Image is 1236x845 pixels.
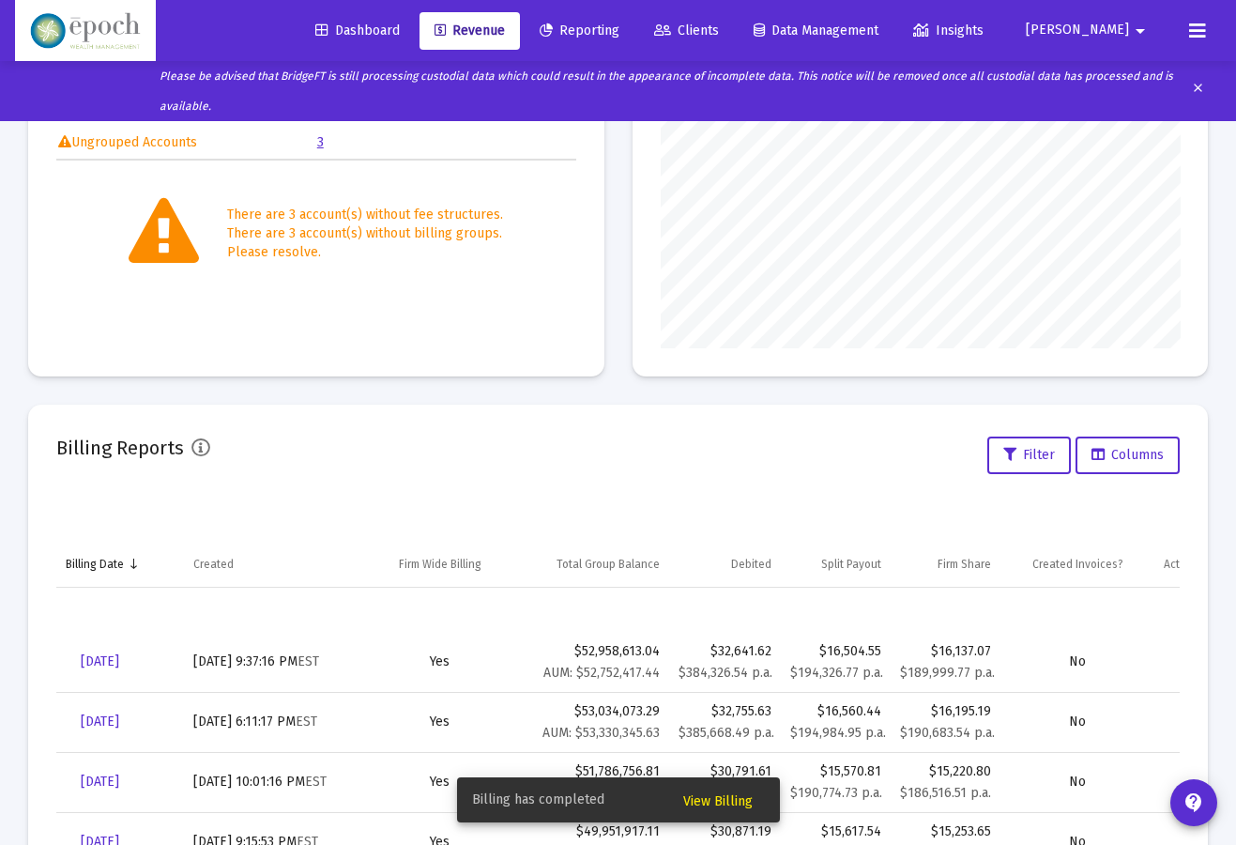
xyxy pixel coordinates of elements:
[227,206,503,224] div: There are 3 account(s) without fee structures.
[193,773,355,791] div: [DATE] 10:01:16 PM
[900,642,992,661] div: $16,137.07
[790,665,883,681] small: $194,326.77 p.a.
[296,714,317,730] small: EST
[900,762,992,781] div: $15,220.80
[1003,447,1055,463] span: Filter
[900,822,992,841] div: $15,253.65
[790,785,882,801] small: $190,774.73 p.a.
[66,763,134,801] a: [DATE]
[543,665,660,681] small: AUM: $52,752,417.44
[160,69,1173,113] i: Please be advised that BridgeFT is still processing custodial data which could result in the appe...
[1000,542,1154,587] td: Column Created Invoices?
[683,793,753,809] span: View Billing
[1129,12,1152,50] mat-icon: arrow_drop_down
[435,23,505,38] span: Revenue
[821,557,881,572] div: Split Payout
[1010,773,1145,791] div: No
[374,653,506,671] div: Yes
[790,725,886,741] small: $194,984.95 p.a.
[679,702,771,721] div: $32,755.63
[639,12,734,50] a: Clients
[1076,437,1180,474] button: Columns
[305,774,327,790] small: EST
[1026,23,1129,38] span: [PERSON_NAME]
[317,134,324,150] a: 3
[1154,542,1217,587] td: Column Actions
[66,557,124,572] div: Billing Date
[987,437,1071,474] button: Filter
[66,703,134,741] a: [DATE]
[542,725,660,741] small: AUM: $53,330,345.63
[227,224,503,243] div: There are 3 account(s) without billing groups.
[298,653,319,669] small: EST
[668,783,768,817] button: View Billing
[1191,77,1205,105] mat-icon: clear
[193,713,355,731] div: [DATE] 6:11:17 PM
[900,665,995,681] small: $189,999.77 p.a.
[654,23,719,38] span: Clients
[898,12,999,50] a: Insights
[81,774,119,790] span: [DATE]
[81,714,119,730] span: [DATE]
[525,12,634,50] a: Reporting
[900,725,995,741] small: $190,683.54 p.a.
[315,23,400,38] span: Dashboard
[1032,557,1123,572] div: Created Invoices?
[81,653,119,669] span: [DATE]
[1010,653,1145,671] div: No
[679,642,771,661] div: $32,641.62
[193,557,234,572] div: Created
[900,785,991,801] small: $186,516.51 p.a.
[938,557,991,572] div: Firm Share
[374,773,506,791] div: Yes
[472,791,604,809] span: Billing has completed
[679,665,772,681] small: $384,326.54 p.a.
[56,433,184,463] h2: Billing Reports
[900,702,992,721] div: $16,195.19
[739,12,893,50] a: Data Management
[891,542,1001,587] td: Column Firm Share
[1003,11,1174,49] button: [PERSON_NAME]
[29,12,142,50] img: Dashboard
[540,23,619,38] span: Reporting
[399,557,481,572] div: Firm Wide Billing
[1183,791,1205,814] mat-icon: contact_support
[790,762,881,803] div: $15,570.81
[754,23,878,38] span: Data Management
[227,243,503,262] div: Please resolve.
[781,542,891,587] td: Column Split Payout
[913,23,984,38] span: Insights
[364,542,515,587] td: Column Firm Wide Billing
[1091,447,1164,463] span: Columns
[679,725,774,741] small: $385,668.49 p.a.
[1010,713,1145,731] div: No
[669,542,781,587] td: Column Debited
[374,713,506,731] div: Yes
[420,12,520,50] a: Revenue
[515,542,669,587] td: Column Total Group Balance
[525,642,660,683] div: $52,958,613.04
[557,557,660,572] div: Total Group Balance
[1164,557,1201,572] div: Actions
[66,643,134,681] a: [DATE]
[184,542,364,587] td: Column Created
[193,653,355,671] div: [DATE] 9:37:16 PM
[58,129,315,157] td: Ungrouped Accounts
[790,642,881,683] div: $16,504.55
[525,702,660,743] div: $53,034,073.29
[731,557,771,572] div: Debited
[300,12,415,50] a: Dashboard
[790,702,881,743] div: $16,560.44
[56,542,184,587] td: Column Billing Date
